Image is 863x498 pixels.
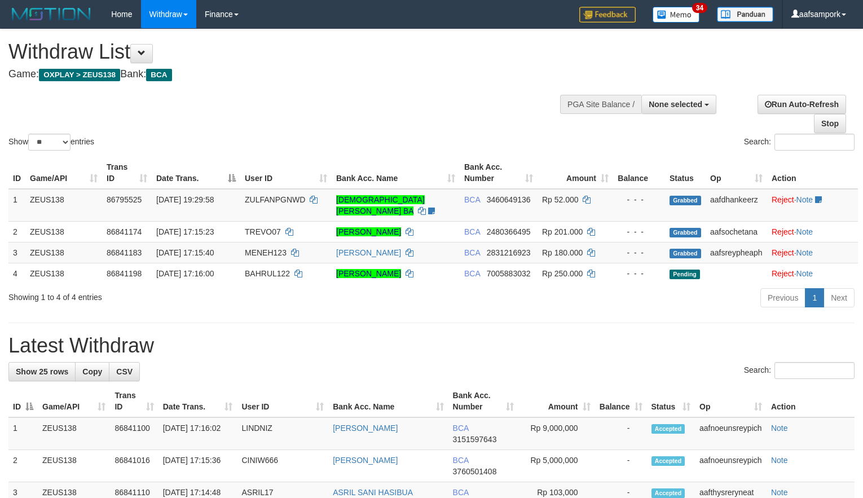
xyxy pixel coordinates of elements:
a: Reject [772,195,794,204]
span: BCA [453,456,469,465]
div: - - - [618,194,661,205]
a: 1 [805,288,824,307]
td: ZEUS138 [25,263,102,284]
td: 86841100 [110,417,158,450]
td: Rp 9,000,000 [518,417,595,450]
span: Copy 2480366495 to clipboard [487,227,531,236]
th: User ID: activate to sort column ascending [237,385,328,417]
span: Grabbed [670,228,701,237]
span: BCA [464,227,480,236]
td: 3 [8,242,25,263]
span: [DATE] 17:16:00 [156,269,214,278]
span: Copy 3460649136 to clipboard [487,195,531,204]
span: Rp 250.000 [542,269,583,278]
td: ZEUS138 [25,242,102,263]
span: BCA [146,69,171,81]
span: Accepted [651,488,685,498]
span: 86841174 [107,227,142,236]
th: Balance: activate to sort column ascending [595,385,647,417]
th: Action [767,157,858,189]
a: [PERSON_NAME] [336,248,401,257]
span: BCA [464,195,480,204]
select: Showentries [28,134,71,151]
th: Trans ID: activate to sort column ascending [102,157,152,189]
a: Note [796,227,813,236]
a: Copy [75,362,109,381]
th: Trans ID: activate to sort column ascending [110,385,158,417]
button: None selected [641,95,716,114]
h1: Withdraw List [8,41,564,63]
div: - - - [618,268,661,279]
div: - - - [618,226,661,237]
td: · [767,189,858,222]
td: aafnoeunsreypich [695,450,767,482]
a: Reject [772,227,794,236]
span: BCA [464,269,480,278]
span: Copy 2831216923 to clipboard [487,248,531,257]
span: Copy 3151597643 to clipboard [453,435,497,444]
td: Rp 5,000,000 [518,450,595,482]
td: · [767,221,858,242]
input: Search: [774,134,855,151]
span: 34 [692,3,707,13]
span: Rp 201.000 [542,227,583,236]
th: Bank Acc. Number: activate to sort column ascending [448,385,519,417]
td: 4 [8,263,25,284]
span: BAHRUL122 [245,269,290,278]
span: [DATE] 17:15:23 [156,227,214,236]
img: Feedback.jpg [579,7,636,23]
td: 2 [8,221,25,242]
td: [DATE] 17:16:02 [158,417,237,450]
a: Note [771,456,788,465]
td: - [595,417,647,450]
span: Copy 7005883032 to clipboard [487,269,531,278]
a: Reject [772,269,794,278]
a: Note [796,195,813,204]
h4: Game: Bank: [8,69,564,80]
th: Date Trans.: activate to sort column ascending [158,385,237,417]
span: Show 25 rows [16,367,68,376]
a: Note [796,269,813,278]
span: Grabbed [670,249,701,258]
input: Search: [774,362,855,379]
div: - - - [618,247,661,258]
td: LINDNIZ [237,417,328,450]
h1: Latest Withdraw [8,334,855,357]
span: TREVO07 [245,227,281,236]
th: Op: activate to sort column ascending [706,157,767,189]
a: [PERSON_NAME] [333,424,398,433]
th: ID [8,157,25,189]
span: Rp 52.000 [542,195,579,204]
a: Next [824,288,855,307]
span: 86795525 [107,195,142,204]
a: Note [771,424,788,433]
span: Accepted [651,456,685,466]
a: Previous [760,288,805,307]
span: Copy [82,367,102,376]
th: Action [767,385,855,417]
span: BCA [453,424,469,433]
img: MOTION_logo.png [8,6,94,23]
th: Amount: activate to sort column ascending [538,157,613,189]
a: Note [771,488,788,497]
span: [DATE] 19:29:58 [156,195,214,204]
a: [PERSON_NAME] [336,227,401,236]
td: ZEUS138 [38,417,110,450]
span: Grabbed [670,196,701,205]
td: 86841016 [110,450,158,482]
th: Status: activate to sort column ascending [647,385,695,417]
th: Bank Acc. Number: activate to sort column ascending [460,157,538,189]
span: Rp 180.000 [542,248,583,257]
td: aafsochetana [706,221,767,242]
img: panduan.png [717,7,773,22]
span: Copy 3760501408 to clipboard [453,467,497,476]
a: [PERSON_NAME] [333,456,398,465]
td: ZEUS138 [25,221,102,242]
td: 2 [8,450,38,482]
span: MENEH123 [245,248,287,257]
img: Button%20Memo.svg [653,7,700,23]
span: 86841183 [107,248,142,257]
span: BCA [464,248,480,257]
td: - [595,450,647,482]
th: Amount: activate to sort column ascending [518,385,595,417]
